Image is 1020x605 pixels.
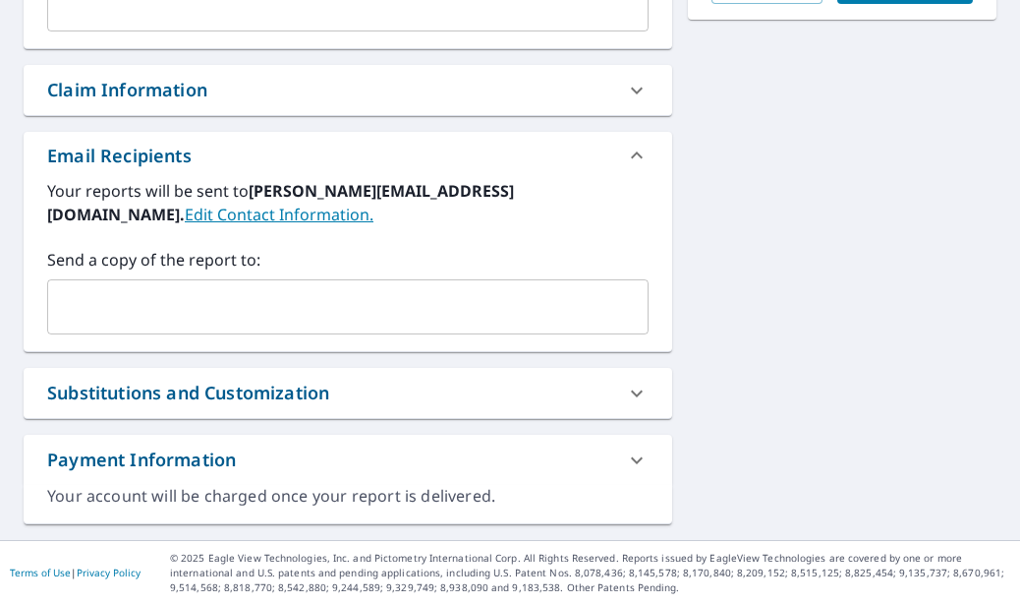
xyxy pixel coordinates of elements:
a: Privacy Policy [77,566,141,579]
label: Your reports will be sent to [47,179,649,226]
div: Email Recipients [47,143,192,169]
div: Payment Information [24,435,672,485]
div: Payment Information [47,447,236,473]
p: | [10,567,141,578]
a: EditContactInfo [185,204,373,225]
div: Email Recipients [24,132,672,179]
a: Terms of Use [10,566,71,579]
div: Substitutions and Customization [24,368,672,418]
b: [PERSON_NAME][EMAIL_ADDRESS][DOMAIN_NAME]. [47,180,514,225]
div: Your account will be charged once your report is delivered. [47,485,649,508]
div: Substitutions and Customization [47,380,329,406]
p: © 2025 Eagle View Technologies, Inc. and Pictometry International Corp. All Rights Reserved. Repo... [170,551,1010,595]
label: Send a copy of the report to: [47,248,649,272]
div: Claim Information [24,65,672,115]
div: Claim Information [47,77,207,103]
